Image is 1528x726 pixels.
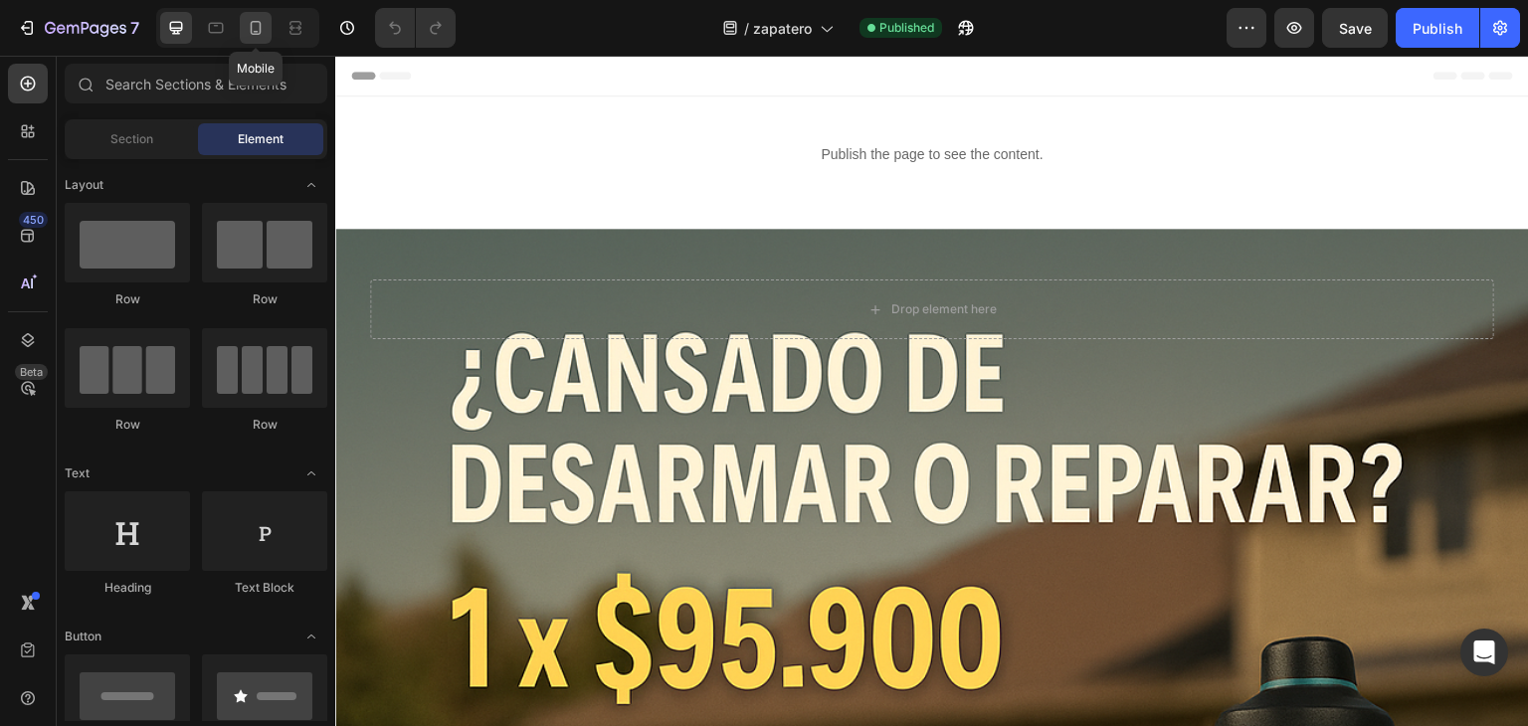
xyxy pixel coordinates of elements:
span: / [744,18,749,39]
span: Published [879,19,934,37]
span: Button [65,628,101,645]
div: Row [202,290,327,308]
span: Section [110,130,153,148]
input: Search Sections & Elements [65,64,327,103]
span: zapatero [753,18,812,39]
div: Row [65,416,190,434]
div: Drop element here [556,246,662,262]
div: Row [202,416,327,434]
div: Open Intercom Messenger [1460,629,1508,676]
div: Undo/Redo [375,8,456,48]
div: Heading [65,579,190,597]
button: 7 [8,8,148,48]
span: Text [65,464,90,482]
div: 450 [19,212,48,228]
div: Row [65,290,190,308]
span: Save [1339,20,1372,37]
span: Toggle open [295,621,327,652]
span: Toggle open [295,457,327,489]
button: Publish [1396,8,1479,48]
button: Save [1322,8,1388,48]
span: Layout [65,176,103,194]
div: Text Block [202,579,327,597]
p: 7 [130,16,139,40]
div: Publish [1413,18,1462,39]
span: Element [238,130,284,148]
iframe: Design area [335,56,1528,726]
div: Beta [15,364,48,380]
span: Toggle open [295,169,327,201]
